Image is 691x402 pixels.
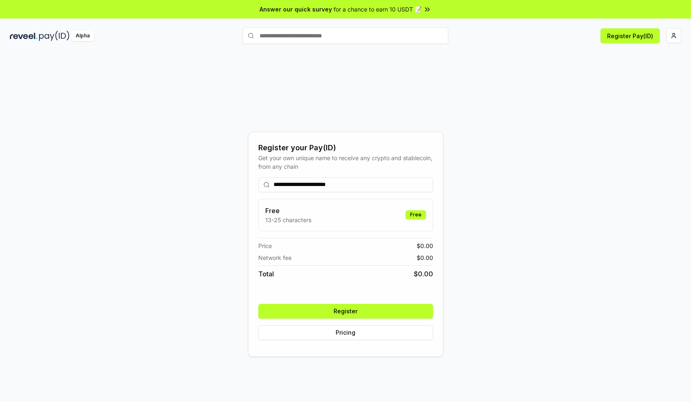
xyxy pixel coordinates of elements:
img: reveel_dark [10,31,37,41]
span: $ 0.00 [417,253,433,262]
p: 13-25 characters [265,216,311,224]
span: for a chance to earn 10 USDT 📝 [334,5,422,14]
div: Register your Pay(ID) [258,142,433,154]
span: Price [258,241,272,250]
div: Alpha [71,31,94,41]
img: pay_id [39,31,70,41]
button: Register [258,304,433,319]
button: Register Pay(ID) [601,28,660,43]
h3: Free [265,206,311,216]
button: Pricing [258,325,433,340]
span: Answer our quick survey [260,5,332,14]
div: Free [406,210,426,219]
div: Get your own unique name to receive any crypto and stablecoin, from any chain [258,154,433,171]
span: Network fee [258,253,292,262]
span: $ 0.00 [414,269,433,279]
span: Total [258,269,274,279]
span: $ 0.00 [417,241,433,250]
